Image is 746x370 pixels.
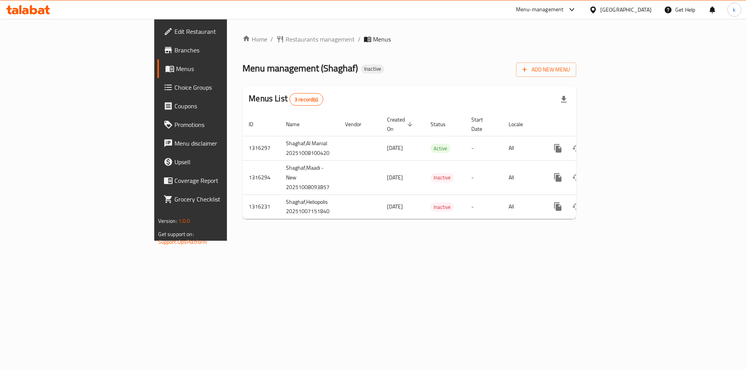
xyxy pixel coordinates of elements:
[361,66,384,72] span: Inactive
[174,101,273,111] span: Coupons
[249,93,323,106] h2: Menus List
[174,27,273,36] span: Edit Restaurant
[567,139,586,158] button: Change Status
[387,143,403,153] span: [DATE]
[733,5,736,14] span: k
[509,120,533,129] span: Locale
[157,190,279,208] a: Grocery Checklist
[549,168,567,187] button: more
[158,216,177,226] span: Version:
[567,168,586,187] button: Change Status
[158,237,207,247] a: Support.OpsPlatform
[516,5,564,14] div: Menu-management
[157,115,279,134] a: Promotions
[431,203,454,212] span: Inactive
[280,136,339,160] td: Shaghaf,Al Manial 20251008100420
[176,64,273,73] span: Menus
[157,134,279,153] a: Menu disclaimer
[549,197,567,216] button: more
[387,115,415,134] span: Created On
[358,35,361,44] li: /
[345,120,371,129] span: Vendor
[502,195,542,219] td: All
[157,22,279,41] a: Edit Restaurant
[157,78,279,97] a: Choice Groups
[157,97,279,115] a: Coupons
[387,172,403,182] span: [DATE]
[431,173,454,182] span: Inactive
[471,115,493,134] span: Start Date
[157,41,279,59] a: Branches
[174,83,273,92] span: Choice Groups
[502,160,542,195] td: All
[178,216,190,226] span: 1.0.0
[542,113,629,136] th: Actions
[174,139,273,148] span: Menu disclaimer
[290,96,323,103] span: 3 record(s)
[431,120,456,129] span: Status
[522,65,570,75] span: Add New Menu
[157,171,279,190] a: Coverage Report
[516,63,576,77] button: Add New Menu
[286,35,355,44] span: Restaurants management
[465,195,502,219] td: -
[158,229,194,239] span: Get support on:
[242,35,576,44] nav: breadcrumb
[465,160,502,195] td: -
[600,5,652,14] div: [GEOGRAPHIC_DATA]
[280,195,339,219] td: Shaghaf,Heliopolis 20251007151840
[174,195,273,204] span: Grocery Checklist
[567,197,586,216] button: Change Status
[286,120,310,129] span: Name
[465,136,502,160] td: -
[157,153,279,171] a: Upsell
[549,139,567,158] button: more
[174,45,273,55] span: Branches
[174,176,273,185] span: Coverage Report
[387,202,403,212] span: [DATE]
[280,160,339,195] td: Shaghaf,Maadi - New 20251008093857
[276,35,355,44] a: Restaurants management
[361,64,384,74] div: Inactive
[373,35,391,44] span: Menus
[249,120,263,129] span: ID
[431,144,450,153] span: Active
[174,157,273,167] span: Upsell
[554,90,573,109] div: Export file
[431,173,454,182] div: Inactive
[289,93,323,106] div: Total records count
[157,59,279,78] a: Menus
[174,120,273,129] span: Promotions
[502,136,542,160] td: All
[242,113,629,219] table: enhanced table
[242,59,358,77] span: Menu management ( Shaghaf )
